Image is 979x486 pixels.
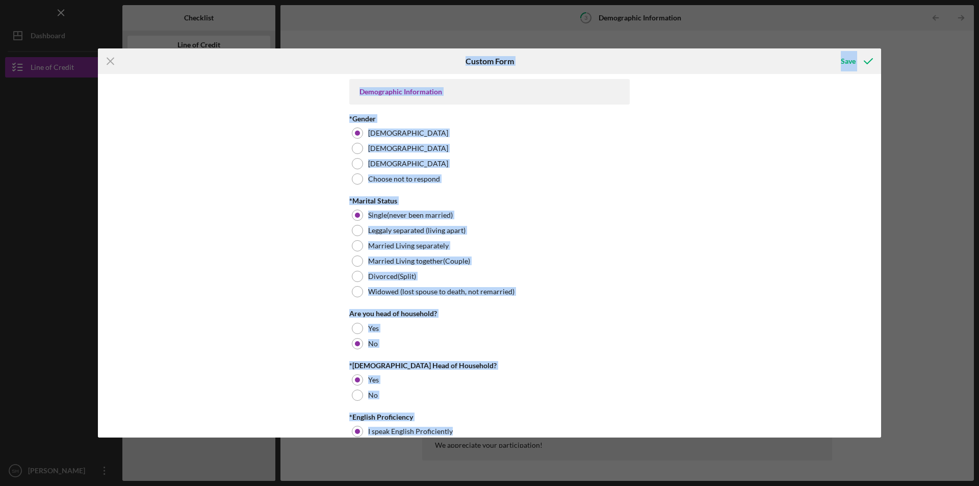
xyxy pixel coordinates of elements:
[349,197,630,205] div: *Marital Status
[349,362,630,370] div: *[DEMOGRAPHIC_DATA] Head of Household?
[368,144,448,152] label: [DEMOGRAPHIC_DATA]
[368,160,448,168] label: [DEMOGRAPHIC_DATA]
[368,391,378,399] label: No
[368,272,416,280] label: Divorced(Split)
[359,88,620,96] div: Demographic Information
[368,427,453,436] label: I speak English Proficiently
[349,310,630,318] div: Are you head of household?
[368,288,514,296] label: Widowed (lost spouse to death, not remarried)
[368,211,453,219] label: Single(never been married)
[349,115,630,123] div: *Gender
[368,340,378,348] label: No
[368,257,470,265] label: Married Living together(Couple)
[831,51,881,71] button: Save
[466,57,514,66] h6: Custom Form
[841,51,856,71] div: Save
[368,242,449,250] label: Married Living separately
[368,129,448,137] label: [DEMOGRAPHIC_DATA]
[368,226,466,235] label: Leggaly separated (living apart)
[368,324,379,332] label: Yes
[349,413,630,421] div: *English Proficiency
[368,175,440,183] label: Choose not to respond
[368,376,379,384] label: Yes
